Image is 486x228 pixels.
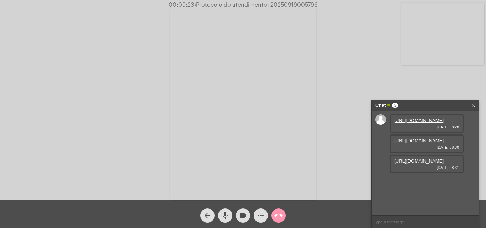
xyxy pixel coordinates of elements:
[194,2,318,8] span: Protocolo do atendimento: 20250919005796
[194,2,196,8] span: •
[394,165,459,170] span: [DATE] 08:31
[274,211,283,220] mat-icon: call_end
[239,211,247,220] mat-icon: videocam
[394,118,444,123] a: [URL][DOMAIN_NAME]
[169,2,194,8] span: 00:09:23
[372,216,479,228] input: Type a message
[392,103,398,108] span: 3
[394,125,459,129] span: [DATE] 08:28
[394,158,444,164] a: [URL][DOMAIN_NAME]
[472,100,475,111] a: X
[221,211,229,220] mat-icon: mic
[257,211,265,220] mat-icon: more_horiz
[375,100,386,111] strong: Chat
[394,138,444,143] a: [URL][DOMAIN_NAME]
[203,211,212,220] mat-icon: arrow_back
[394,145,459,149] span: [DATE] 08:30
[387,104,390,106] span: Online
